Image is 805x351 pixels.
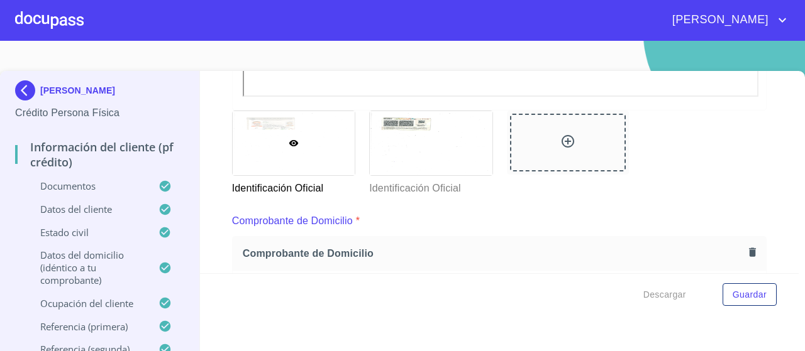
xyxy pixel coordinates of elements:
[663,10,790,30] button: account of current user
[370,111,492,175] img: Identificación Oficial
[15,297,158,310] p: Ocupación del Cliente
[243,247,744,260] span: Comprobante de Domicilio
[369,176,492,196] p: Identificación Oficial
[40,85,115,95] p: [PERSON_NAME]
[15,80,40,100] img: Docupass spot blue
[232,176,355,196] p: Identificación Oficial
[15,226,158,239] p: Estado Civil
[15,139,184,170] p: Información del cliente (PF crédito)
[15,249,158,286] p: Datos del domicilio (idéntico a tu comprobante)
[15,320,158,333] p: Referencia (primera)
[232,213,353,229] p: Comprobante de Domicilio
[643,287,686,303] span: Descargar
[15,180,158,192] p: Documentos
[733,287,767,303] span: Guardar
[723,283,777,306] button: Guardar
[15,105,184,121] p: Crédito Persona Física
[15,203,158,215] p: Datos del cliente
[638,283,691,306] button: Descargar
[15,80,184,105] div: [PERSON_NAME]
[663,10,775,30] span: [PERSON_NAME]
